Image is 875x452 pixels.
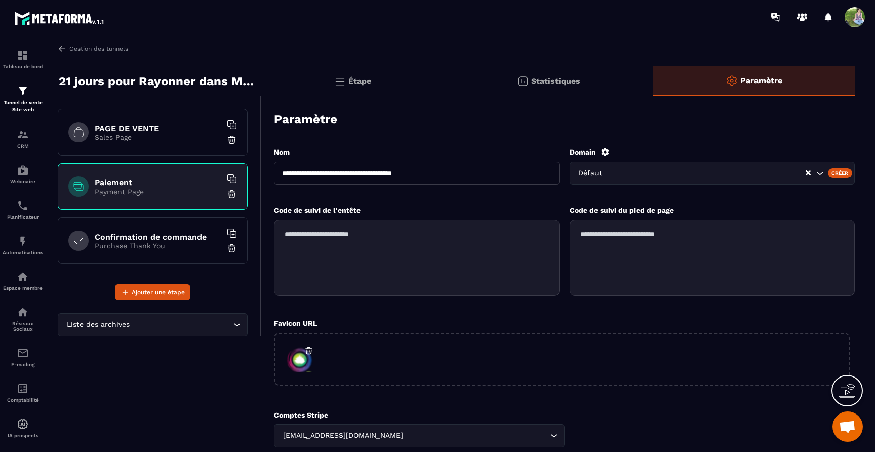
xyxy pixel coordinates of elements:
img: scheduler [17,200,29,212]
img: automations [17,418,29,430]
p: 21 jours pour Rayonner dans Ma Vie ! - Copy [59,71,254,91]
button: Clear Selected [806,169,811,177]
img: trash [227,135,237,145]
label: Favicon URL [274,319,317,327]
p: Automatisations [3,250,43,255]
p: E-mailing [3,362,43,367]
label: Code de suivi de l'entête [274,206,361,214]
p: Payment Page [95,187,221,196]
img: automations [17,271,29,283]
a: automationsautomationsEspace membre [3,263,43,298]
img: automations [17,235,29,247]
img: setting-o.ffaa8168.svg [726,74,738,87]
p: Tableau de bord [3,64,43,69]
a: automationsautomationsAutomatisations [3,228,43,263]
img: stats.20deebd0.svg [516,75,529,87]
label: Domain [570,148,596,156]
img: formation [17,85,29,97]
img: automations [17,164,29,176]
input: Search for option [405,430,548,441]
a: schedulerschedulerPlanificateur [3,192,43,228]
p: IA prospects [3,433,43,438]
img: email [17,347,29,359]
img: arrow [58,44,67,53]
button: Ajouter une étape [115,284,190,300]
p: Webinaire [3,179,43,184]
p: Tunnel de vente Site web [3,99,43,114]
a: emailemailE-mailing [3,340,43,375]
div: Search for option [274,424,565,447]
a: Gestion des tunnels [58,44,128,53]
div: Search for option [570,162,855,185]
p: Sales Page [95,133,221,141]
img: trash [227,243,237,253]
h6: Paiement [95,178,221,187]
img: formation [17,129,29,141]
span: Ajouter une étape [132,287,185,297]
a: automationsautomationsWebinaire [3,157,43,192]
p: Purchase Thank You [95,242,221,250]
p: Paramètre [740,76,782,85]
img: trash [227,189,237,199]
a: formationformationTableau de bord [3,42,43,77]
h6: Confirmation de commande [95,232,221,242]
img: logo [14,9,105,27]
label: Nom [274,148,290,156]
p: Réseaux Sociaux [3,321,43,332]
img: formation [17,49,29,61]
span: Liste des archives [64,319,132,330]
span: [EMAIL_ADDRESS][DOMAIN_NAME] [281,430,405,441]
p: Planificateur [3,214,43,220]
p: Espace membre [3,285,43,291]
a: formationformationCRM [3,121,43,157]
a: formationformationTunnel de vente Site web [3,77,43,121]
img: social-network [17,306,29,318]
div: Ouvrir le chat [832,411,863,442]
p: Étape [348,76,371,86]
h3: Paramètre [274,112,337,126]
div: Créer [828,168,853,177]
h6: PAGE DE VENTE [95,124,221,133]
a: social-networksocial-networkRéseaux Sociaux [3,298,43,340]
p: Statistiques [531,76,580,86]
a: accountantaccountantComptabilité [3,375,43,410]
p: CRM [3,143,43,149]
div: Search for option [58,313,248,336]
span: Défaut [576,168,612,179]
input: Search for option [132,319,231,330]
img: bars.0d591741.svg [334,75,346,87]
p: Comptes Stripe [274,411,565,419]
input: Search for option [612,168,805,179]
img: accountant [17,383,29,395]
p: Comptabilité [3,397,43,403]
label: Code de suivi du pied de page [570,206,674,214]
